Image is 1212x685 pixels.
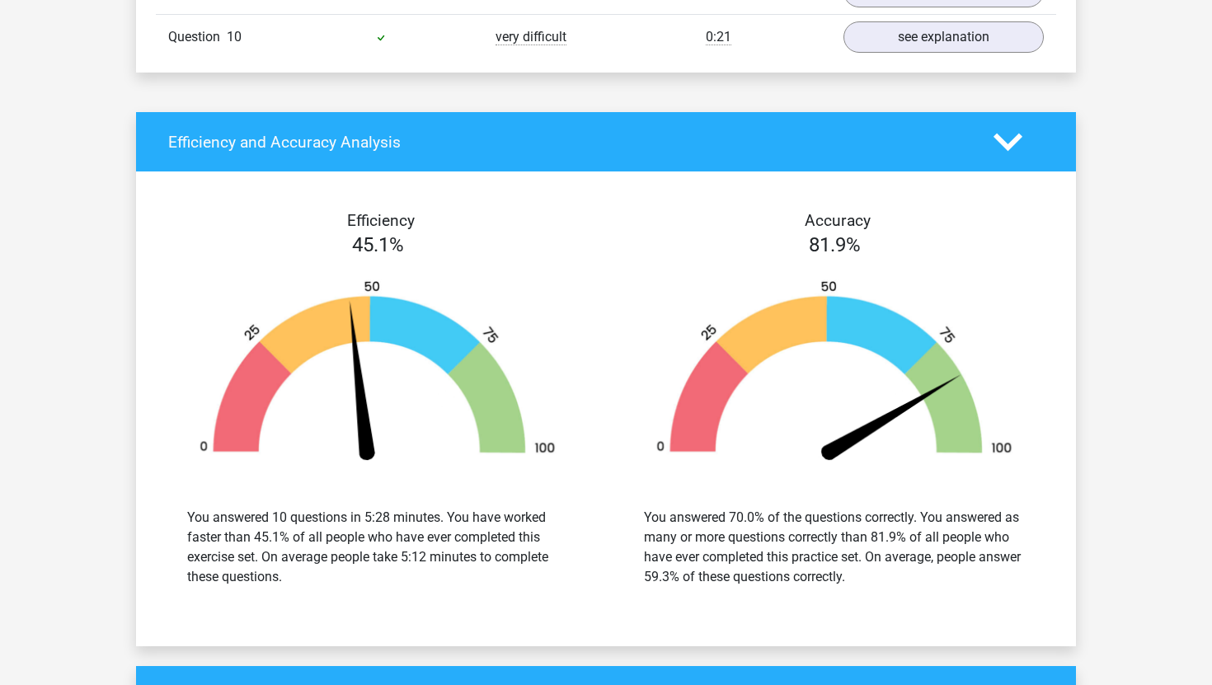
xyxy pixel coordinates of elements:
h4: Efficiency [168,211,594,230]
span: 45.1% [352,233,404,256]
span: Question [168,27,227,47]
span: 81.9% [809,233,861,256]
span: very difficult [496,29,566,45]
h4: Efficiency and Accuracy Analysis [168,133,969,152]
span: 10 [227,29,242,45]
span: 0:21 [706,29,731,45]
a: see explanation [843,21,1044,53]
img: 82.0790d660cc64.png [631,279,1038,468]
img: 45.b65ba1e28b60.png [174,279,581,468]
div: You answered 70.0% of the questions correctly. You answered as many or more questions correctly t... [644,508,1025,587]
div: You answered 10 questions in 5:28 minutes. You have worked faster than 45.1% of all people who ha... [187,508,568,587]
h4: Accuracy [625,211,1050,230]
